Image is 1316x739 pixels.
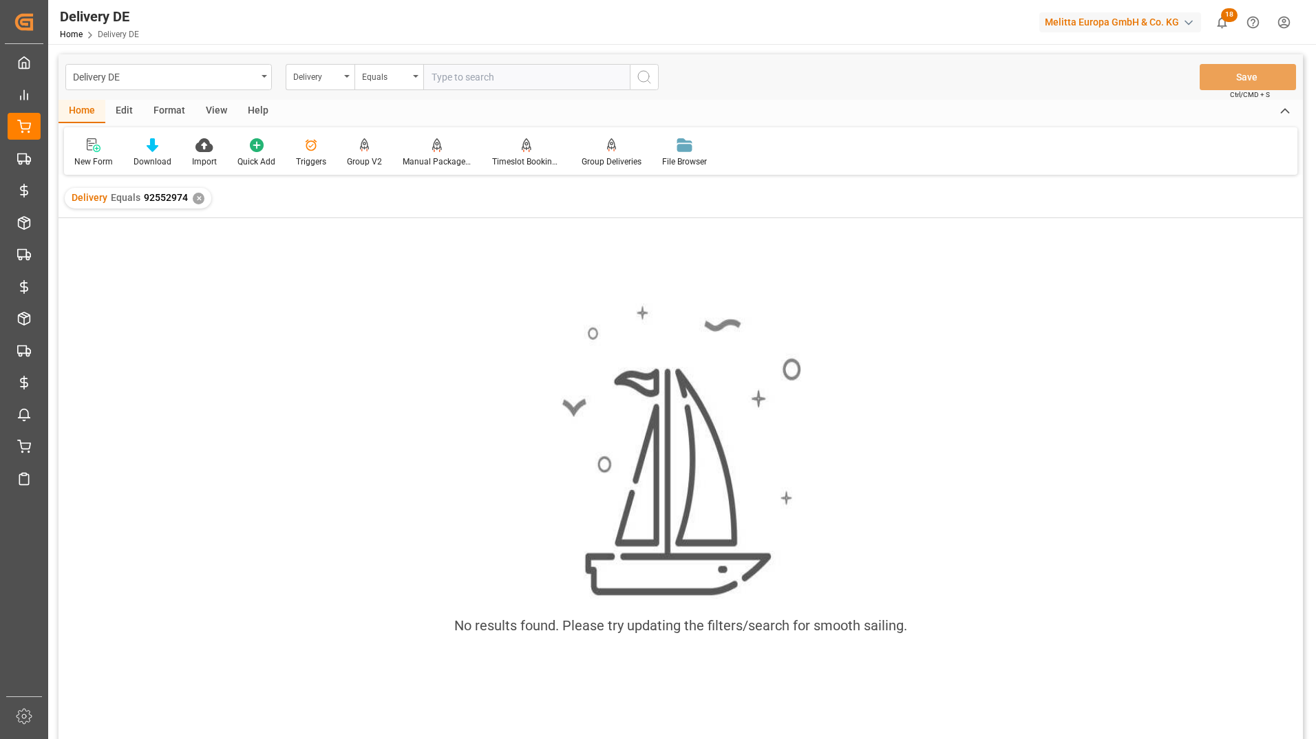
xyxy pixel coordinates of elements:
[65,64,272,90] button: open menu
[492,156,561,168] div: Timeslot Booking Report
[1039,9,1207,35] button: Melitta Europa GmbH & Co. KG
[347,156,382,168] div: Group V2
[423,64,630,90] input: Type to search
[1238,7,1269,38] button: Help Center
[1230,89,1270,100] span: Ctrl/CMD + S
[662,156,707,168] div: File Browser
[105,100,143,123] div: Edit
[144,192,188,203] span: 92552974
[403,156,471,168] div: Manual Package TypeDetermination
[143,100,195,123] div: Format
[362,67,409,83] div: Equals
[630,64,659,90] button: search button
[354,64,423,90] button: open menu
[237,156,275,168] div: Quick Add
[560,303,801,599] img: smooth_sailing.jpeg
[59,100,105,123] div: Home
[296,156,326,168] div: Triggers
[111,192,140,203] span: Equals
[1039,12,1201,32] div: Melitta Europa GmbH & Co. KG
[286,64,354,90] button: open menu
[193,193,204,204] div: ✕
[582,156,641,168] div: Group Deliveries
[1207,7,1238,38] button: show 18 new notifications
[74,156,113,168] div: New Form
[60,30,83,39] a: Home
[237,100,279,123] div: Help
[192,156,217,168] div: Import
[1200,64,1296,90] button: Save
[60,6,139,27] div: Delivery DE
[454,615,907,636] div: No results found. Please try updating the filters/search for smooth sailing.
[1221,8,1238,22] span: 18
[73,67,257,85] div: Delivery DE
[72,192,107,203] span: Delivery
[195,100,237,123] div: View
[293,67,340,83] div: Delivery
[134,156,171,168] div: Download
